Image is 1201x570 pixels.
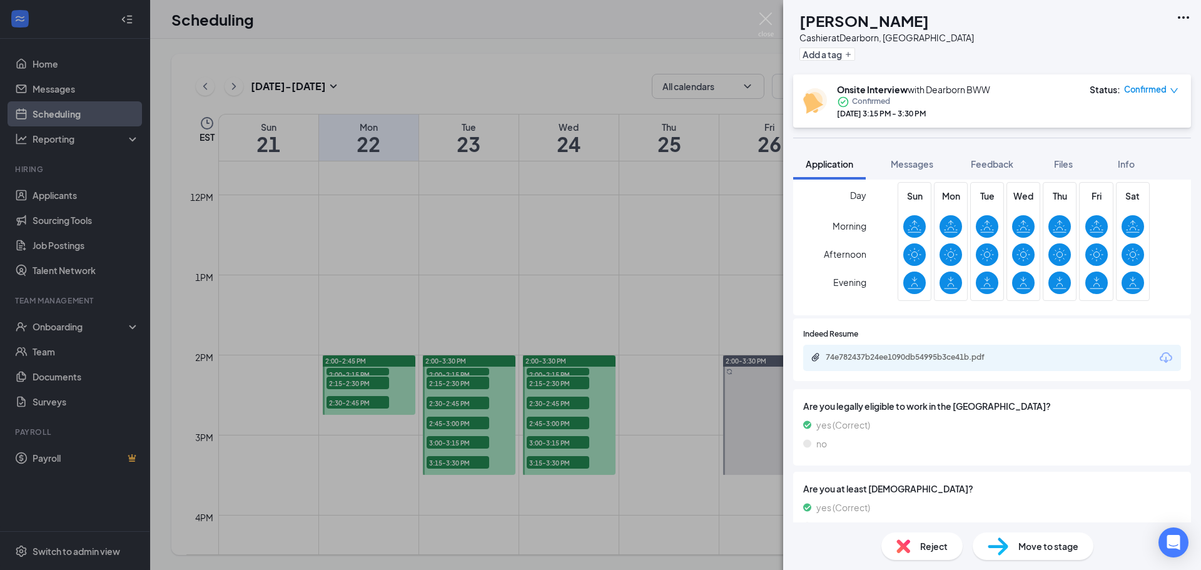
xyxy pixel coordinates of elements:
[1170,86,1178,95] span: down
[976,189,998,203] span: Tue
[940,189,962,203] span: Mon
[816,418,870,432] span: yes (Correct)
[1090,83,1120,96] div: Status :
[837,96,849,108] svg: CheckmarkCircle
[806,158,853,170] span: Application
[816,519,827,533] span: no
[816,437,827,450] span: no
[837,84,908,95] b: Onsite Interview
[811,352,1013,364] a: Paperclip74e782437b24ee1090db54995b3ce41b.pdf
[1124,83,1167,96] span: Confirmed
[837,108,990,119] div: [DATE] 3:15 PM - 3:30 PM
[799,10,929,31] h1: [PERSON_NAME]
[1158,527,1188,557] div: Open Intercom Messenger
[903,189,926,203] span: Sun
[837,83,990,96] div: with Dearborn BWW
[803,482,1181,496] span: Are you at least [DEMOGRAPHIC_DATA]?
[891,158,933,170] span: Messages
[1012,189,1035,203] span: Wed
[833,215,866,237] span: Morning
[803,328,858,340] span: Indeed Resume
[1054,158,1073,170] span: Files
[1176,10,1191,25] svg: Ellipses
[799,48,855,61] button: PlusAdd a tag
[1018,539,1078,553] span: Move to stage
[844,51,852,58] svg: Plus
[1048,189,1071,203] span: Thu
[1118,158,1135,170] span: Info
[833,271,866,293] span: Evening
[971,158,1013,170] span: Feedback
[803,399,1181,413] span: Are you legally eligible to work in the [GEOGRAPHIC_DATA]?
[811,352,821,362] svg: Paperclip
[1122,189,1144,203] span: Sat
[852,96,890,108] span: Confirmed
[850,188,866,202] span: Day
[920,539,948,553] span: Reject
[1158,350,1173,365] svg: Download
[816,501,870,514] span: yes (Correct)
[824,243,866,265] span: Afternoon
[1085,189,1108,203] span: Fri
[826,352,1001,362] div: 74e782437b24ee1090db54995b3ce41b.pdf
[799,31,974,44] div: Cashier at Dearborn, [GEOGRAPHIC_DATA]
